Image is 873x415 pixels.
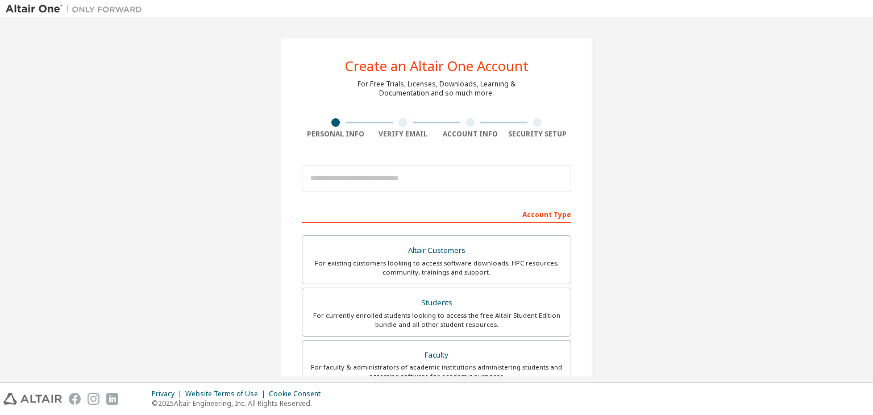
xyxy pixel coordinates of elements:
img: instagram.svg [88,393,99,405]
div: Altair Customers [309,243,564,259]
div: For faculty & administrators of academic institutions administering students and accessing softwa... [309,363,564,381]
img: linkedin.svg [106,393,118,405]
img: Altair One [6,3,148,15]
div: Personal Info [302,130,369,139]
div: Students [309,295,564,311]
img: facebook.svg [69,393,81,405]
div: Privacy [152,389,185,399]
div: Cookie Consent [269,389,327,399]
div: Security Setup [504,130,572,139]
div: Account Type [302,205,571,223]
div: Account Info [436,130,504,139]
div: For currently enrolled students looking to access the free Altair Student Edition bundle and all ... [309,311,564,329]
div: Website Terms of Use [185,389,269,399]
img: altair_logo.svg [3,393,62,405]
div: For existing customers looking to access software downloads, HPC resources, community, trainings ... [309,259,564,277]
p: © 2025 Altair Engineering, Inc. All Rights Reserved. [152,399,327,408]
div: For Free Trials, Licenses, Downloads, Learning & Documentation and so much more. [357,80,516,98]
div: Verify Email [369,130,437,139]
div: Faculty [309,347,564,363]
div: Create an Altair One Account [345,59,529,73]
